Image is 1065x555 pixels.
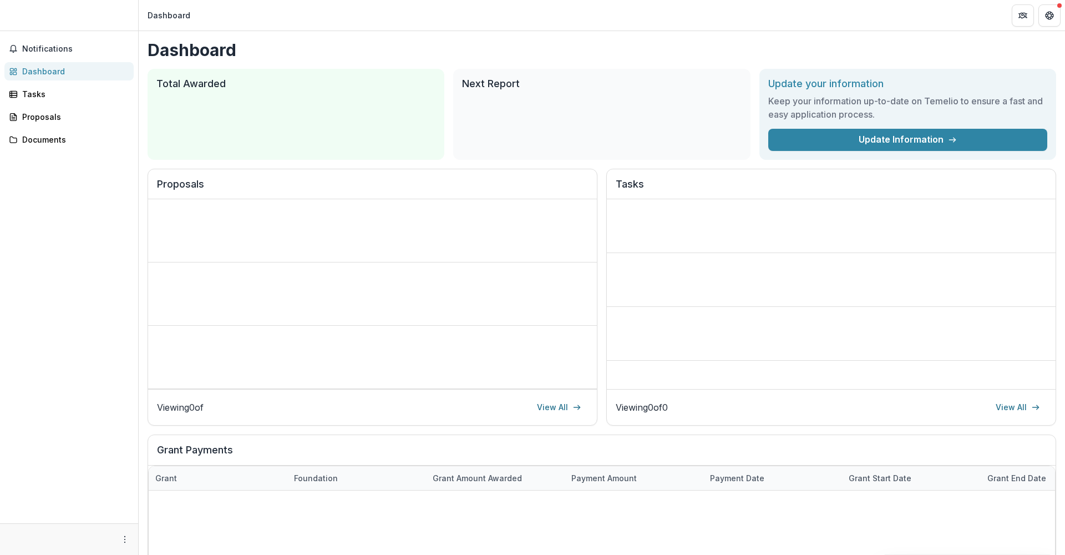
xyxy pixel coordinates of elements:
[143,7,195,23] nav: breadcrumb
[530,398,588,416] a: View All
[616,178,1047,199] h2: Tasks
[157,178,588,199] h2: Proposals
[4,62,134,80] a: Dashboard
[462,78,741,90] h2: Next Report
[148,40,1056,60] h1: Dashboard
[768,94,1047,121] h3: Keep your information up-to-date on Temelio to ensure a fast and easy application process.
[768,129,1047,151] a: Update Information
[4,108,134,126] a: Proposals
[22,111,125,123] div: Proposals
[1012,4,1034,27] button: Partners
[4,130,134,149] a: Documents
[4,85,134,103] a: Tasks
[157,401,204,414] p: Viewing 0 of
[4,40,134,58] button: Notifications
[148,9,190,21] div: Dashboard
[989,398,1047,416] a: View All
[22,88,125,100] div: Tasks
[1038,4,1061,27] button: Get Help
[22,44,129,54] span: Notifications
[768,78,1047,90] h2: Update your information
[157,444,1047,465] h2: Grant Payments
[22,65,125,77] div: Dashboard
[156,78,435,90] h2: Total Awarded
[616,401,668,414] p: Viewing 0 of 0
[22,134,125,145] div: Documents
[118,533,131,546] button: More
